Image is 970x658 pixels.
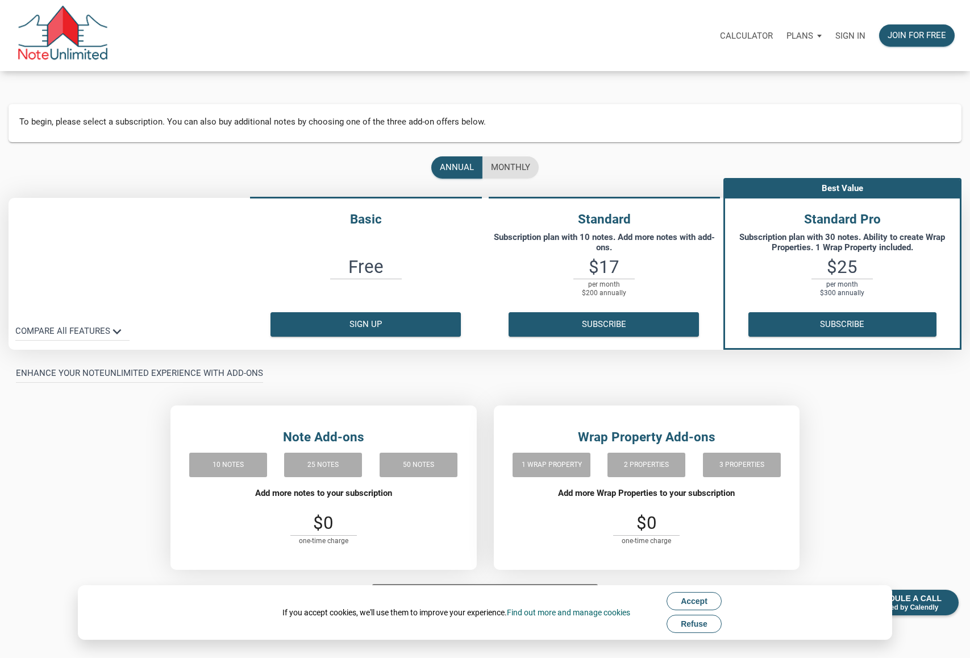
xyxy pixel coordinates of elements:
[507,608,630,617] a: Find out more and manage cookies
[19,115,951,129] p: To begin, please select a subscription. You can also buy additional notes by choosing one of the ...
[485,258,723,276] h3: $17
[485,210,723,229] h4: Standard
[872,18,961,53] a: Join for free
[713,18,780,53] a: Calculator
[725,258,960,276] h3: $25
[510,488,783,508] p: Add more Wrap Properties to your subscription
[247,258,485,276] h3: Free
[504,428,789,447] h4: Wrap Property Add-ons
[879,24,955,47] button: Join for free
[811,279,873,297] p: per month $300 annually
[181,514,465,532] h3: $0
[681,619,707,628] span: Refuse
[748,312,936,337] button: Subscribe
[504,514,789,532] h3: $0
[850,590,959,615] div: SCHEDULE A CALL
[491,161,530,174] div: monthly
[440,161,474,174] div: annual
[431,156,482,179] button: annual
[720,31,773,41] p: Calculator
[667,615,722,633] button: Refuse
[290,535,357,545] p: one-time charge
[780,19,829,53] button: Plans
[247,210,485,229] h4: Basic
[509,312,699,337] button: Subscribe
[491,232,718,253] p: Subscription plan with 10 notes. Add more notes with add-ons.
[786,31,813,41] p: Plans
[725,180,960,197] p: Best Value
[667,592,722,610] button: Accept
[725,210,960,229] h4: Standard Pro
[16,366,263,380] p: ENHANCE YOUR NOTEUNLIMITED EXPERIENCE WITH ADD-ONS
[186,488,460,508] p: Add more notes to your subscription
[731,232,954,253] p: Subscription plan with 30 notes. Ability to create Wrap Properties. 1 Wrap Property included.
[867,603,942,611] span: powered by Calendly
[282,607,630,618] div: If you accept cookies, we'll use them to improve your experience.
[15,324,110,338] p: COMPARE All FEATURES
[270,312,461,337] button: Sign up
[613,535,680,545] p: one-time charge
[17,6,109,65] img: NoteUnlimited
[780,18,829,53] a: Plans
[109,324,126,341] i: keyboard_arrow_down
[835,31,865,41] p: Sign in
[829,18,872,53] a: Sign in
[888,29,946,42] div: Join for free
[181,428,465,447] h4: Note Add-ons
[681,597,707,606] span: Accept
[482,156,539,179] button: monthly
[573,279,635,297] p: per month $200 annually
